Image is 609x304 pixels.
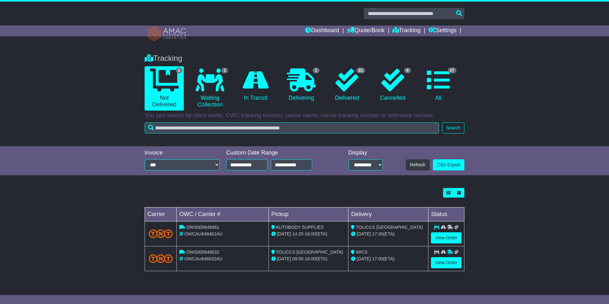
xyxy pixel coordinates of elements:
[184,231,223,236] span: OWCAU648461AU
[177,207,269,221] td: OWC / Carrier #
[282,66,321,104] a: 1 Delivering
[305,231,316,236] span: 16:00
[428,25,456,36] a: Settings
[351,231,426,237] div: (ETA)
[145,207,177,221] td: Carrier
[145,112,464,119] p: You can search by client name, OWC tracking number, carrier name, carrier tracking number or refe...
[305,256,316,261] span: 16:00
[442,122,464,134] button: Search
[431,257,462,268] a: View Order
[277,231,291,236] span: [DATE]
[292,256,304,261] span: 09:00
[348,207,428,221] td: Delivery
[431,232,462,243] a: View Order
[292,231,304,236] span: 14:25
[347,25,384,36] a: Quote/Book
[277,256,291,261] span: [DATE]
[305,25,339,36] a: Dashboard
[271,231,346,237] div: - (ETA)
[190,66,229,111] a: 1 Waiting Collection
[406,159,430,170] button: Refresh
[226,149,328,156] div: Custom Date Range
[373,66,412,104] a: 4 Cancelled
[348,149,383,156] div: Display
[356,225,423,230] span: TOLICCS [GEOGRAPHIC_DATA]
[428,207,464,221] td: Status
[221,68,228,73] span: 1
[351,256,426,262] div: (ETA)
[145,149,220,156] div: Invoice
[372,256,383,261] span: 17:00
[149,229,173,238] img: TNT_Domestic.png
[433,159,464,170] a: CSV Export
[269,207,348,221] td: Pickup
[141,54,468,63] div: Tracking
[404,68,411,73] span: 4
[176,68,183,73] span: 2
[276,250,343,255] span: TOLICCS [GEOGRAPHIC_DATA]
[356,250,368,255] span: WICS
[271,256,346,262] div: - (ETA)
[357,231,371,236] span: [DATE]
[186,250,219,255] span: OWS000646632
[356,68,365,73] span: 21
[236,66,275,104] a: In Transit
[448,68,456,73] span: 27
[327,66,367,104] a: 21 Delivered
[357,256,371,261] span: [DATE]
[313,68,319,73] span: 1
[149,254,173,263] img: TNT_Domestic.png
[186,225,219,230] span: OWS000648461
[145,66,184,111] a: 2 Not Delivered
[184,256,223,261] span: OWCAU646632AU
[372,231,383,236] span: 17:00
[392,25,420,36] a: Tracking
[419,66,458,104] a: 27 All
[276,225,324,230] span: AUTOBODY SUPPLIES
